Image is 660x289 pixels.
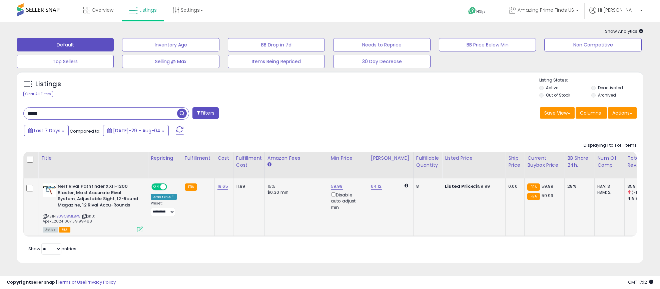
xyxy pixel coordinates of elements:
button: [DATE]-29 - Aug-04 [103,125,169,136]
span: [DATE]-29 - Aug-04 [113,127,160,134]
div: ASIN: [43,183,143,232]
a: Help [463,2,498,22]
div: 11.89 [236,183,259,189]
span: Amazing Prime Finds US [518,7,574,13]
a: 19.65 [217,183,228,190]
button: BB Price Below Min [439,38,536,51]
span: Last 7 Days [34,127,60,134]
span: 59.99 [542,183,554,189]
div: Cost [217,155,230,162]
a: 64.12 [371,183,382,190]
span: 2025-08-12 17:12 GMT [628,279,653,285]
span: Listings [139,7,157,13]
span: Hi [PERSON_NAME] [598,7,638,13]
small: FBA [527,183,540,191]
button: Inventory Age [122,38,219,51]
button: Needs to Reprice [333,38,430,51]
span: Show Analytics [605,28,643,34]
a: Privacy Policy [86,279,116,285]
button: Save View [540,107,575,119]
span: Help [476,9,485,14]
b: Nerf Rival Pathfinder XXII-1200 Blaster, Most Accurate Rival System, Adjustable Sight, 12-Round M... [58,183,139,210]
label: Out of Stock [546,92,570,98]
div: Repricing [151,155,179,162]
div: Fulfillable Quantity [416,155,439,169]
span: Columns [580,110,601,116]
div: Amazon AI * [151,194,177,200]
div: seller snap | | [7,279,116,286]
span: 59.99 [542,192,554,199]
div: 0.00 [508,183,519,189]
small: Amazon Fees. [267,162,271,168]
div: Min Price [331,155,365,162]
div: Current Buybox Price [527,155,562,169]
span: ON [152,184,160,190]
span: Overview [92,7,113,13]
span: All listings currently available for purchase on Amazon [43,227,58,233]
div: Total Rev. [627,155,652,169]
div: Num of Comp. [597,155,622,169]
div: 8 [416,183,437,189]
button: BB Drop in 7d [228,38,325,51]
a: 59.99 [331,183,343,190]
button: Last 7 Days [24,125,69,136]
b: Listed Price: [445,183,475,189]
button: Filters [192,107,218,119]
div: Fulfillment Cost [236,155,262,169]
small: FBA [527,193,540,200]
div: Ship Price [508,155,522,169]
label: Archived [598,92,616,98]
small: (-14.29%) [632,190,649,195]
h5: Listings [35,80,61,89]
a: Terms of Use [57,279,85,285]
a: Hi [PERSON_NAME] [589,7,643,22]
div: 359.94 [627,183,654,189]
span: FBA [59,227,70,233]
div: 28% [567,183,589,189]
div: FBM: 2 [597,189,619,195]
button: Default [17,38,114,51]
div: BB Share 24h. [567,155,592,169]
button: Columns [576,107,607,119]
div: Fulfillment [185,155,212,162]
a: B09CBMLBP5 [56,213,80,219]
div: $0.30 min [267,189,323,195]
span: Compared to: [70,128,100,134]
p: Listing States: [539,77,643,84]
i: Get Help [468,7,476,15]
div: 419.93 [627,195,654,201]
div: [PERSON_NAME] [371,155,411,162]
strong: Copyright [7,279,31,285]
span: Show: entries [28,246,76,252]
div: FBA: 3 [597,183,619,189]
div: Displaying 1 to 1 of 1 items [584,142,637,149]
label: Deactivated [598,85,623,91]
small: FBA [185,183,197,191]
div: Amazon Fees [267,155,325,162]
button: Items Being Repriced [228,55,325,68]
div: Disable auto adjust min [331,191,363,210]
div: Title [41,155,145,162]
span: | SKU: Apex_20241007.59.99.488 [43,213,95,224]
div: Preset: [151,201,177,216]
button: 30 Day Decrease [333,55,430,68]
div: Clear All Filters [23,91,53,97]
div: 15% [267,183,323,189]
span: OFF [166,184,177,190]
div: Listed Price [445,155,503,162]
label: Active [546,85,558,91]
button: Top Sellers [17,55,114,68]
img: 41WmhGBBPGL._SL40_.jpg [43,183,56,197]
button: Selling @ Max [122,55,219,68]
div: $59.99 [445,183,500,189]
button: Non Competitive [544,38,641,51]
button: Actions [608,107,637,119]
